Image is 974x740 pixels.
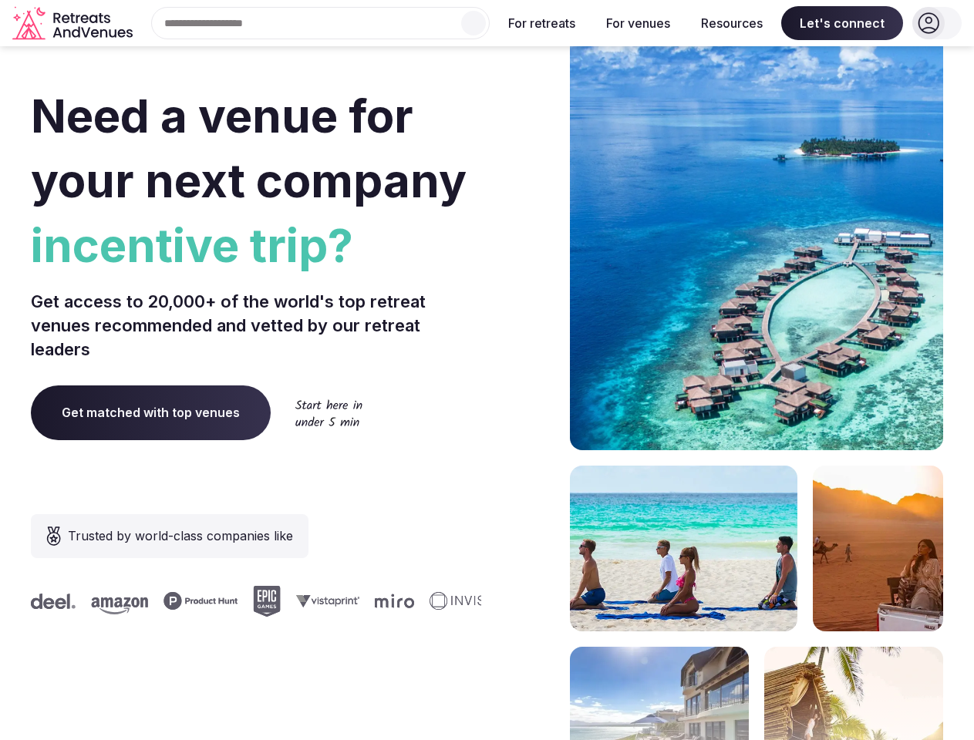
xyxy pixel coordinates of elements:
button: Resources [689,6,775,40]
span: incentive trip? [31,213,481,277]
p: Get access to 20,000+ of the world's top retreat venues recommended and vetted by our retreat lea... [31,290,481,361]
svg: Epic Games company logo [248,586,275,617]
button: For venues [594,6,682,40]
svg: Retreats and Venues company logo [12,6,136,41]
img: Start here in under 5 min [295,399,362,426]
svg: Deel company logo [25,594,70,609]
a: Get matched with top venues [31,385,271,439]
a: Visit the homepage [12,6,136,41]
span: Let's connect [781,6,903,40]
img: woman sitting in back of truck with camels [813,466,943,631]
svg: Miro company logo [369,594,409,608]
img: yoga on tropical beach [570,466,797,631]
svg: Vistaprint company logo [291,594,354,607]
button: For retreats [496,6,588,40]
span: Need a venue for your next company [31,88,467,208]
span: Trusted by world-class companies like [68,526,293,545]
svg: Invisible company logo [424,592,509,610]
